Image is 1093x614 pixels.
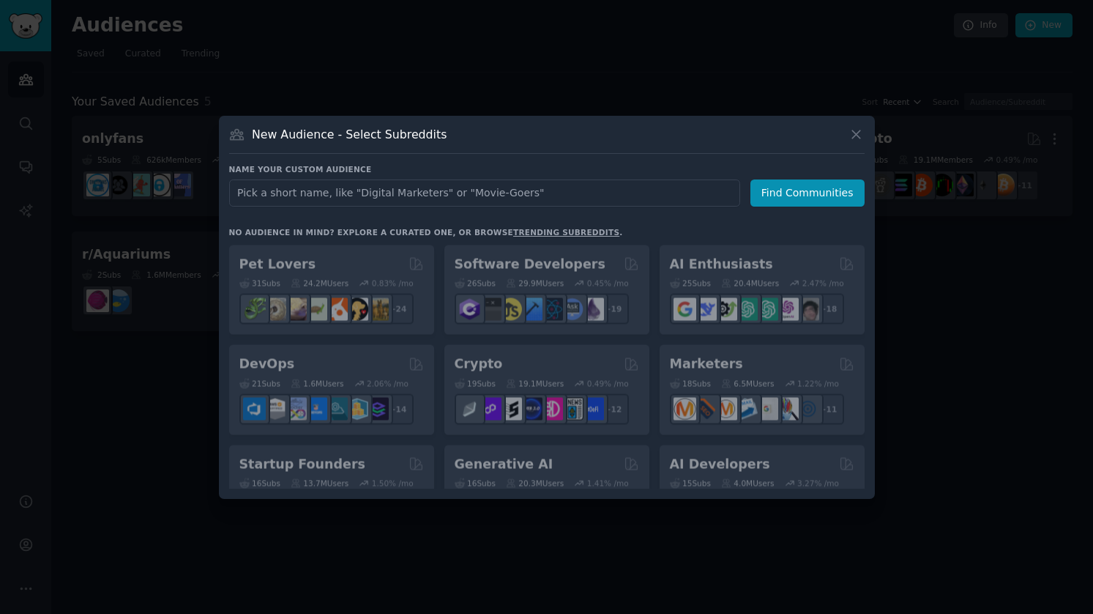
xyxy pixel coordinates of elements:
div: + 19 [598,294,629,325]
img: elixir [581,297,604,320]
div: 0.49 % /mo [587,378,629,388]
div: 24.2M Users [291,278,348,289]
h2: Pet Lovers [239,255,316,273]
img: azuredevops [243,398,266,421]
h2: Marketers [670,355,743,374]
img: bigseo [694,398,717,421]
div: 29.9M Users [506,278,564,289]
img: GoogleGeminiAI [674,297,696,320]
div: 13.7M Users [291,478,348,489]
input: Pick a short name, like "Digital Marketers" or "Movie-Goers" [229,180,740,207]
div: 6.5M Users [721,378,775,388]
img: MarketingResearch [776,398,799,421]
img: cockatiel [325,297,348,320]
img: turtle [305,297,327,320]
img: ethfinance [458,398,481,421]
img: defi_ [581,398,604,421]
div: No audience in mind? Explore a curated one, or browse . [229,227,623,237]
h2: Crypto [455,355,503,374]
img: AWS_Certified_Experts [264,398,286,421]
img: leopardgeckos [284,297,307,320]
img: software [479,297,501,320]
div: 16 Sub s [455,478,496,489]
h2: Generative AI [455,455,553,473]
img: PetAdvice [346,297,368,320]
div: 15 Sub s [670,478,711,489]
div: 0.83 % /mo [372,278,414,289]
img: web3 [520,398,542,421]
img: learnjavascript [499,297,522,320]
img: iOSProgramming [520,297,542,320]
div: 2.06 % /mo [367,378,409,388]
img: ArtificalIntelligence [797,297,819,320]
div: 16 Sub s [239,478,280,489]
div: 1.22 % /mo [797,378,839,388]
img: csharp [458,297,481,320]
h2: Software Developers [455,255,605,273]
div: 2.47 % /mo [802,278,844,289]
div: 31 Sub s [239,278,280,289]
div: 1.50 % /mo [372,478,414,489]
div: 19.1M Users [506,378,564,388]
h2: AI Enthusiasts [670,255,773,273]
img: OpenAIDev [776,297,799,320]
div: 1.41 % /mo [587,478,629,489]
img: herpetology [243,297,266,320]
div: 21 Sub s [239,378,280,388]
img: chatgpt_prompts_ [756,297,778,320]
div: 20.3M Users [506,478,564,489]
h2: AI Developers [670,455,770,473]
img: CryptoNews [561,398,583,421]
div: 1.6M Users [291,378,344,388]
div: + 24 [383,294,414,325]
img: reactnative [540,297,563,320]
img: 0xPolygon [479,398,501,421]
div: 0.45 % /mo [587,278,629,289]
div: 4.0M Users [721,478,775,489]
img: chatgpt_promptDesign [735,297,758,320]
img: aws_cdk [346,398,368,421]
img: content_marketing [674,398,696,421]
div: 3.27 % /mo [797,478,839,489]
img: ballpython [264,297,286,320]
img: Docker_DevOps [284,398,307,421]
img: googleads [756,398,778,421]
img: AItoolsCatalog [715,297,737,320]
img: ethstaker [499,398,522,421]
div: + 11 [813,393,844,424]
div: + 18 [813,294,844,325]
div: + 14 [383,393,414,424]
h3: New Audience - Select Subreddits [252,127,447,142]
div: 19 Sub s [455,378,496,388]
img: DevOpsLinks [305,398,327,421]
h2: DevOps [239,355,295,374]
img: AskComputerScience [561,297,583,320]
img: OnlineMarketing [797,398,819,421]
button: Find Communities [750,180,865,207]
img: Emailmarketing [735,398,758,421]
img: dogbreed [366,297,389,320]
a: trending subreddits [513,228,619,237]
h2: Startup Founders [239,455,365,473]
img: defiblockchain [540,398,563,421]
div: + 12 [598,393,629,424]
img: AskMarketing [715,398,737,421]
div: 18 Sub s [670,378,711,388]
div: 20.4M Users [721,278,779,289]
div: 25 Sub s [670,278,711,289]
img: PlatformEngineers [366,398,389,421]
img: DeepSeek [694,297,717,320]
div: 26 Sub s [455,278,496,289]
h3: Name your custom audience [229,164,865,174]
img: platformengineering [325,398,348,421]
